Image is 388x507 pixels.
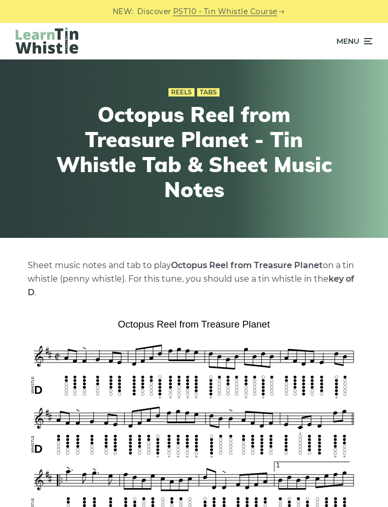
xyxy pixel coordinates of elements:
p: Sheet music notes and tab to play on a tin whistle (penny whistle). For this tune, you should use... [28,259,360,299]
strong: Octopus Reel from Treasure Planet [171,260,323,270]
h1: Octopus Reel from Treasure Planet - Tin Whistle Tab & Sheet Music Notes [53,102,335,202]
img: LearnTinWhistle.com [16,27,78,54]
a: Reels [168,88,195,96]
a: Tabs [197,88,220,96]
span: Menu [336,28,359,54]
